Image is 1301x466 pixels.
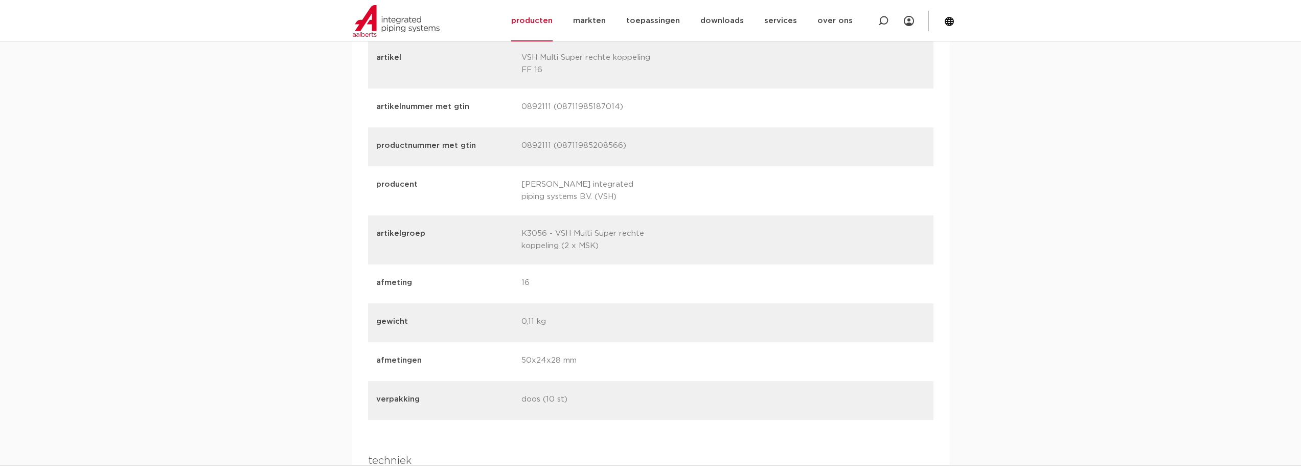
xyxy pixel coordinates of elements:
[376,140,514,152] p: productnummer met gtin
[376,228,514,250] p: artikelgroep
[521,354,659,369] p: 50x24x28 mm
[521,228,659,252] p: K3056 - VSH Multi Super rechte koppeling (2 x MSK)
[521,179,659,203] p: [PERSON_NAME] integrated piping systems B.V. (VSH)
[376,277,514,289] p: afmeting
[521,393,659,408] p: doos (10 st)
[521,277,659,291] p: 16
[521,101,659,115] p: 0892111 (08711985187014)
[376,316,514,328] p: gewicht
[376,354,514,367] p: afmetingen
[521,140,659,154] p: 0892111 (08711985208566)
[376,101,514,113] p: artikelnummer met gtin
[521,316,659,330] p: 0,11 kg
[521,52,659,76] p: VSH Multi Super rechte koppeling FF 16
[376,179,514,201] p: producent
[376,52,514,74] p: artikel
[376,393,514,406] p: verpakking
